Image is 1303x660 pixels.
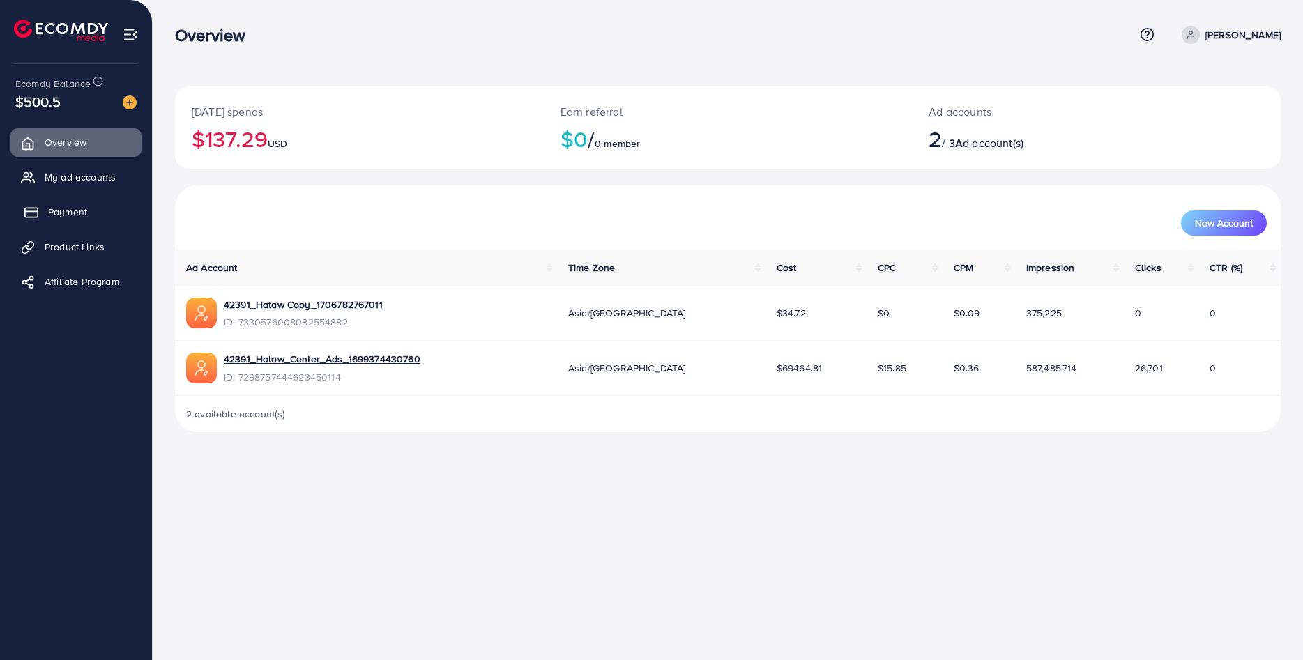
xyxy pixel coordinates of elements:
[561,125,896,152] h2: $0
[568,261,615,275] span: Time Zone
[1195,218,1253,228] span: New Account
[1210,361,1216,375] span: 0
[10,163,142,191] a: My ad accounts
[1210,261,1242,275] span: CTR (%)
[45,135,86,149] span: Overview
[186,407,286,421] span: 2 available account(s)
[268,137,287,151] span: USD
[1244,597,1293,650] iframe: Chat
[186,298,217,328] img: ic-ads-acc.e4c84228.svg
[595,137,640,151] span: 0 member
[192,103,527,120] p: [DATE] spends
[10,233,142,261] a: Product Links
[1181,210,1267,236] button: New Account
[1026,306,1062,320] span: 375,225
[929,103,1172,120] p: Ad accounts
[45,170,116,184] span: My ad accounts
[45,240,105,254] span: Product Links
[224,370,420,384] span: ID: 7298757444623450114
[777,361,822,375] span: $69464.81
[954,361,980,375] span: $0.36
[1210,306,1216,320] span: 0
[954,261,973,275] span: CPM
[10,268,142,296] a: Affiliate Program
[1026,261,1075,275] span: Impression
[224,315,383,329] span: ID: 7330576008082554882
[588,123,595,155] span: /
[1135,306,1141,320] span: 0
[48,205,87,219] span: Payment
[878,261,896,275] span: CPC
[568,306,686,320] span: Asia/[GEOGRAPHIC_DATA]
[186,353,217,383] img: ic-ads-acc.e4c84228.svg
[878,361,906,375] span: $15.85
[777,261,797,275] span: Cost
[45,275,119,289] span: Affiliate Program
[878,306,890,320] span: $0
[561,103,896,120] p: Earn referral
[777,306,806,320] span: $34.72
[955,135,1023,151] span: Ad account(s)
[10,198,142,226] a: Payment
[1135,361,1163,375] span: 26,701
[224,352,420,366] a: 42391_Hataw_Center_Ads_1699374430760
[1135,261,1161,275] span: Clicks
[568,361,686,375] span: Asia/[GEOGRAPHIC_DATA]
[123,95,137,109] img: image
[929,125,1172,152] h2: / 3
[123,26,139,43] img: menu
[929,123,942,155] span: 2
[1026,361,1077,375] span: 587,485,714
[15,91,61,112] span: $500.5
[224,298,383,312] a: 42391_Hataw Copy_1706782767011
[1176,26,1281,44] a: [PERSON_NAME]
[186,261,238,275] span: Ad Account
[192,125,527,152] h2: $137.29
[14,20,108,41] img: logo
[1205,26,1281,43] p: [PERSON_NAME]
[10,128,142,156] a: Overview
[954,306,980,320] span: $0.09
[15,77,91,91] span: Ecomdy Balance
[175,25,257,45] h3: Overview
